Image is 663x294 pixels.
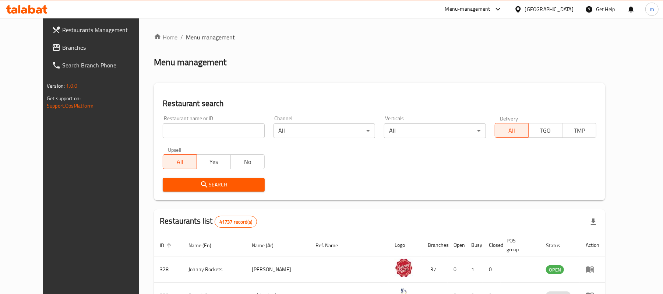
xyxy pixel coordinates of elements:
[562,123,596,138] button: TMP
[183,256,246,283] td: Johnny Rockets
[188,241,221,250] span: Name (En)
[448,234,465,256] th: Open
[163,123,264,138] input: Search for restaurant name or ID..
[495,123,529,138] button: All
[500,116,518,121] label: Delivery
[528,123,563,138] button: TGO
[422,256,448,283] td: 37
[62,61,148,70] span: Search Branch Phone
[163,178,264,192] button: Search
[532,125,560,136] span: TGO
[154,56,226,68] h2: Menu management
[483,234,501,256] th: Closed
[47,81,65,91] span: Version:
[546,241,570,250] span: Status
[46,56,154,74] a: Search Branch Phone
[580,234,605,256] th: Action
[650,5,654,13] span: m
[422,234,448,256] th: Branches
[166,157,194,167] span: All
[160,241,174,250] span: ID
[230,154,265,169] button: No
[163,98,596,109] h2: Restaurant search
[498,125,526,136] span: All
[395,259,413,277] img: Johnny Rockets
[47,101,94,111] a: Support.OpsPlatform
[525,5,574,13] div: [GEOGRAPHIC_DATA]
[389,234,422,256] th: Logo
[46,39,154,56] a: Branches
[274,123,375,138] div: All
[546,266,564,274] span: OPEN
[384,123,486,138] div: All
[316,241,348,250] span: Ref. Name
[448,256,465,283] td: 0
[163,154,197,169] button: All
[465,234,483,256] th: Busy
[215,216,257,228] div: Total records count
[66,81,77,91] span: 1.0.0
[252,241,283,250] span: Name (Ar)
[445,5,490,14] div: Menu-management
[62,25,148,34] span: Restaurants Management
[180,33,183,42] li: /
[154,256,183,283] td: 328
[169,180,258,189] span: Search
[186,33,235,42] span: Menu management
[200,157,228,167] span: Yes
[586,265,599,274] div: Menu
[565,125,593,136] span: TMP
[234,157,262,167] span: No
[465,256,483,283] td: 1
[46,21,154,39] a: Restaurants Management
[507,236,531,254] span: POS group
[154,33,605,42] nav: breadcrumb
[168,147,181,152] label: Upsell
[197,154,231,169] button: Yes
[585,213,602,231] div: Export file
[215,218,257,225] span: 41737 record(s)
[546,265,564,274] div: OPEN
[47,94,81,103] span: Get support on:
[160,216,257,228] h2: Restaurants list
[62,43,148,52] span: Branches
[246,256,310,283] td: [PERSON_NAME]
[154,33,177,42] a: Home
[483,256,501,283] td: 0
